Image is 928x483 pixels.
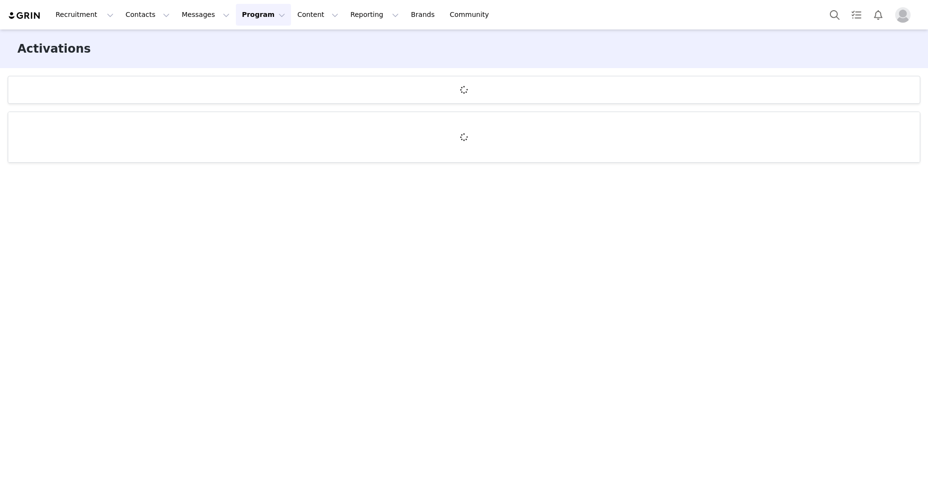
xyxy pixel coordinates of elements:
button: Search [824,4,845,26]
button: Contacts [120,4,175,26]
img: placeholder-profile.jpg [895,7,911,23]
a: Tasks [846,4,867,26]
button: Recruitment [50,4,119,26]
img: grin logo [8,11,42,20]
h3: Activations [17,40,91,57]
a: Brands [405,4,443,26]
button: Messages [176,4,235,26]
a: Community [444,4,499,26]
button: Notifications [868,4,889,26]
button: Reporting [345,4,405,26]
button: Content [291,4,344,26]
button: Profile [889,7,920,23]
button: Program [236,4,291,26]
